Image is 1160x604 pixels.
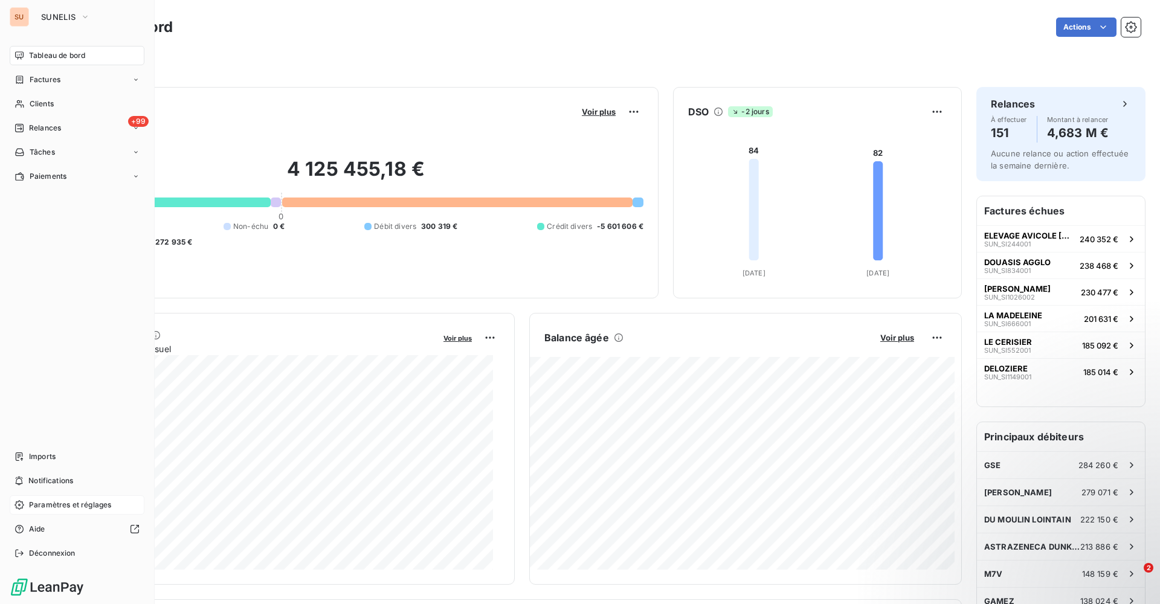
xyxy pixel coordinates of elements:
[68,157,643,193] h2: 4 125 455,18 €
[273,221,285,232] span: 0 €
[984,569,1002,579] span: M7V
[29,50,85,61] span: Tableau de bord
[984,240,1031,248] span: SUN_SI244001
[877,332,918,343] button: Voir plus
[728,106,772,117] span: -2 jours
[1083,367,1118,377] span: 185 014 €
[547,221,592,232] span: Crédit divers
[1081,288,1118,297] span: 230 477 €
[984,310,1042,320] span: LA MADELEINE
[443,334,472,342] span: Voir plus
[128,116,149,127] span: +99
[880,333,914,342] span: Voir plus
[597,221,643,232] span: -5 601 606 €
[152,237,193,248] span: -272 935 €
[984,257,1051,267] span: DOUASIS AGGLO
[743,269,765,277] tspan: [DATE]
[68,342,435,355] span: Chiffre d'affaires mensuel
[1047,116,1109,123] span: Montant à relancer
[582,107,616,117] span: Voir plus
[10,519,144,539] a: Aide
[984,294,1035,301] span: SUN_SI1026002
[984,267,1031,274] span: SUN_SI834001
[1047,123,1109,143] h4: 4,683 M €
[29,548,76,559] span: Déconnexion
[28,475,73,486] span: Notifications
[233,221,268,232] span: Non-échu
[977,225,1145,252] button: ELEVAGE AVICOLE [GEOGRAPHIC_DATA]SUN_SI244001240 352 €
[984,364,1028,373] span: DELOZIERE
[279,211,283,221] span: 0
[10,7,29,27] div: SU
[1144,563,1153,573] span: 2
[421,221,457,232] span: 300 319 €
[30,98,54,109] span: Clients
[977,278,1145,305] button: [PERSON_NAME]SUN_SI1026002230 477 €
[440,332,475,343] button: Voir plus
[1078,460,1118,470] span: 284 260 €
[977,305,1145,332] button: LA MADELEINESUN_SI666001201 631 €
[544,330,609,345] h6: Balance âgée
[29,524,45,535] span: Aide
[984,284,1051,294] span: [PERSON_NAME]
[991,149,1129,170] span: Aucune relance ou action effectuée la semaine dernière.
[977,358,1145,385] button: DELOZIERESUN_SI1149001185 014 €
[30,147,55,158] span: Tâches
[991,123,1027,143] h4: 151
[688,104,709,119] h6: DSO
[1056,18,1116,37] button: Actions
[918,487,1160,571] iframe: Intercom notifications message
[29,500,111,510] span: Paramètres et réglages
[29,451,56,462] span: Imports
[866,269,889,277] tspan: [DATE]
[984,460,1000,470] span: GSE
[578,106,619,117] button: Voir plus
[1082,341,1118,350] span: 185 092 €
[984,320,1031,327] span: SUN_SI666001
[1119,563,1148,592] iframe: Intercom live chat
[29,123,61,133] span: Relances
[991,116,1027,123] span: À effectuer
[41,12,76,22] span: SUNELIS
[1080,234,1118,244] span: 240 352 €
[977,252,1145,278] button: DOUASIS AGGLOSUN_SI834001238 468 €
[984,337,1032,347] span: LE CERISIER
[30,171,66,182] span: Paiements
[991,97,1035,111] h6: Relances
[10,577,85,597] img: Logo LeanPay
[977,422,1145,451] h6: Principaux débiteurs
[984,231,1075,240] span: ELEVAGE AVICOLE [GEOGRAPHIC_DATA]
[984,373,1031,381] span: SUN_SI1149001
[984,347,1031,354] span: SUN_SI552001
[977,332,1145,358] button: LE CERISIERSUN_SI552001185 092 €
[1082,569,1118,579] span: 148 159 €
[30,74,60,85] span: Factures
[977,196,1145,225] h6: Factures échues
[1084,314,1118,324] span: 201 631 €
[374,221,416,232] span: Débit divers
[1080,261,1118,271] span: 238 468 €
